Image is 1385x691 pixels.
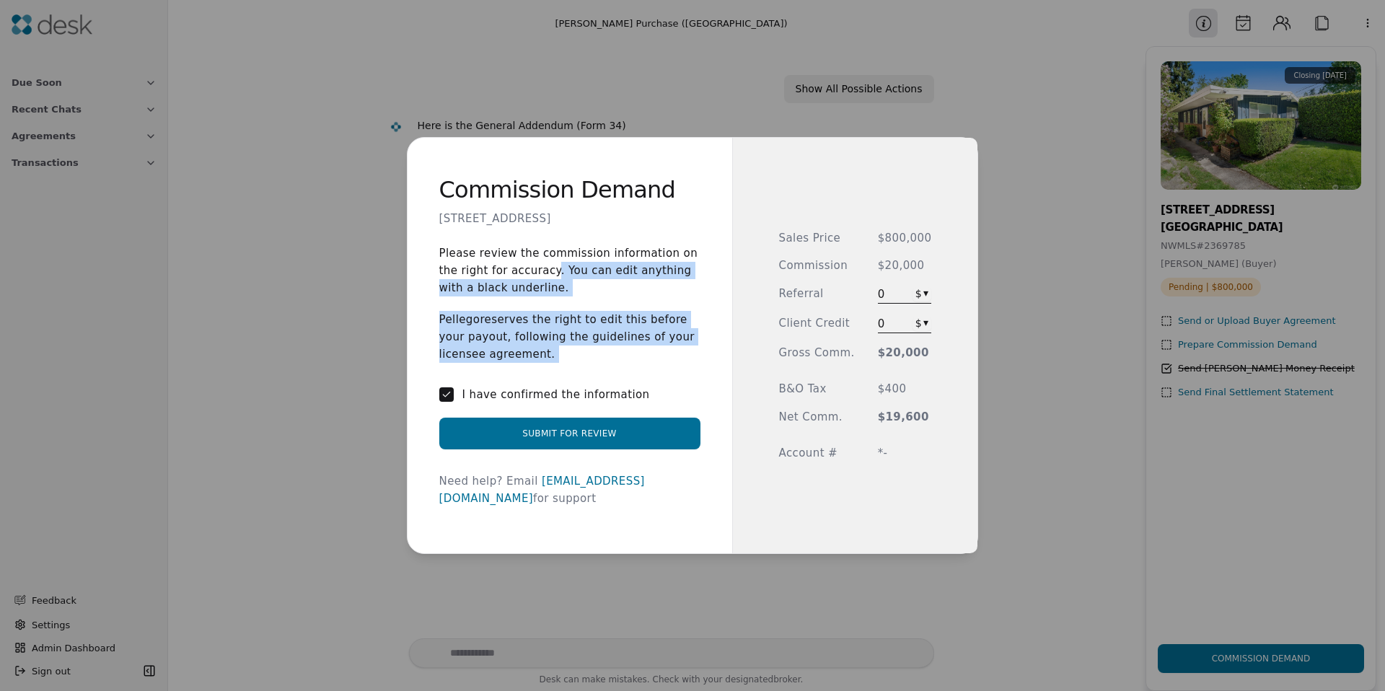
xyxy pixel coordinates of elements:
span: Gross Comm. [779,345,855,361]
div: ▾ [923,314,928,330]
span: Client Credit [779,315,855,333]
span: Account # [779,445,855,462]
span: $400 [878,381,932,397]
p: [STREET_ADDRESS] [439,211,551,227]
p: Please review the commission information on the right for accuracy. You can edit anything with a ... [439,245,700,296]
button: Submit for Review [439,418,700,449]
span: 0 [878,286,904,303]
button: $ [913,287,932,302]
button: $ [913,317,932,331]
a: [EMAIL_ADDRESS][DOMAIN_NAME] [439,475,645,505]
span: for support [533,492,596,505]
label: I have confirmed the information [462,386,650,403]
span: Net Comm. [779,409,855,426]
span: $20,000 [878,345,932,361]
span: 0 [878,315,904,333]
span: Sales Price [779,230,855,247]
span: $19,600 [878,409,932,426]
p: Pellego reserves the right to edit this before your payout, following the guidelines of your lice... [439,311,700,363]
span: $20,000 [878,258,932,274]
span: Referral [779,286,855,304]
div: Need help? Email [439,472,700,507]
div: ▾ [923,285,928,301]
span: $800,000 [878,230,932,247]
span: Commission [779,258,855,274]
h2: Commission Demand [439,184,676,196]
span: B&O Tax [779,381,855,397]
